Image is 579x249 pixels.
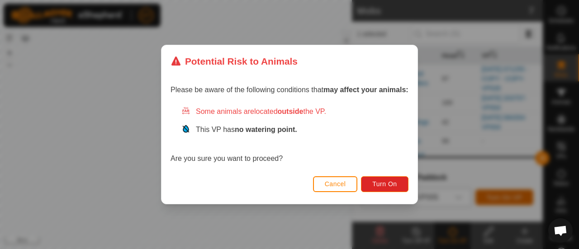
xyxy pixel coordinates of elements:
[313,176,358,192] button: Cancel
[325,180,346,188] span: Cancel
[171,54,298,68] div: Potential Risk to Animals
[235,126,297,133] strong: no watering point.
[373,180,397,188] span: Turn On
[278,108,304,115] strong: outside
[196,126,297,133] span: This VP has
[548,218,573,243] div: Open chat
[361,176,408,192] button: Turn On
[323,86,408,94] strong: may affect your animals:
[171,106,408,164] div: Are you sure you want to proceed?
[181,106,408,117] div: Some animals are
[171,86,408,94] span: Please be aware of the following conditions that
[254,108,326,115] span: located the VP.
